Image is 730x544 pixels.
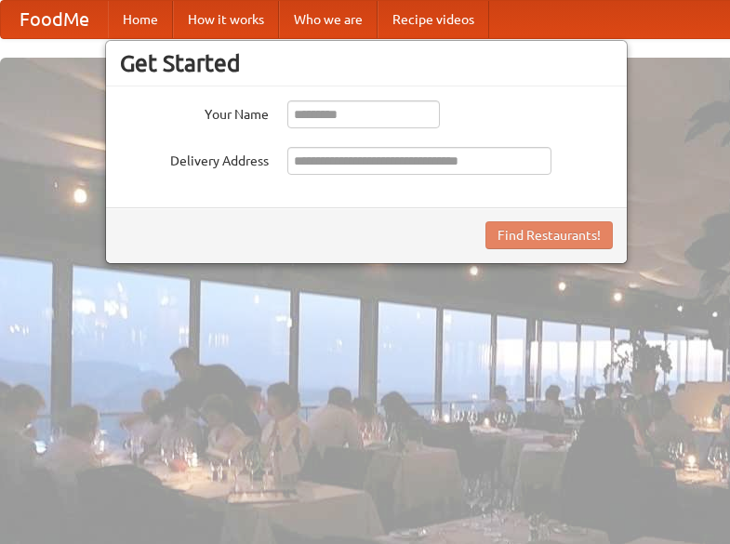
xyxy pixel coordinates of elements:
[173,1,279,38] a: How it works
[279,1,378,38] a: Who we are
[120,147,269,170] label: Delivery Address
[108,1,173,38] a: Home
[485,221,613,249] button: Find Restaurants!
[120,49,613,77] h3: Get Started
[120,100,269,124] label: Your Name
[1,1,108,38] a: FoodMe
[378,1,489,38] a: Recipe videos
